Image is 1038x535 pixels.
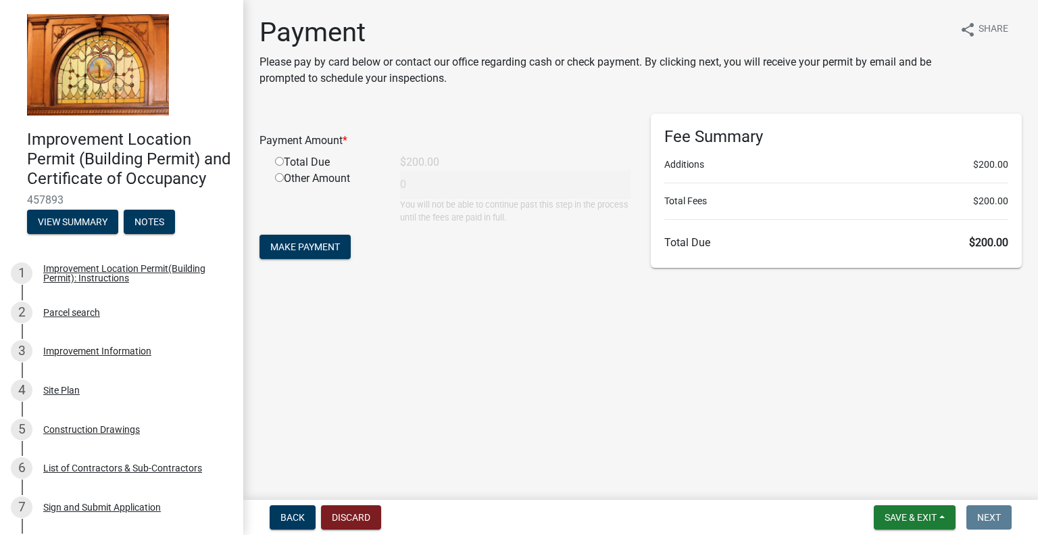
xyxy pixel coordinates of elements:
[43,425,140,434] div: Construction Drawings
[270,241,340,252] span: Make Payment
[124,218,175,229] wm-modal-confirm: Notes
[43,264,222,283] div: Improvement Location Permit(Building Permit): Instructions
[259,54,949,87] p: Please pay by card below or contact our office regarding cash or check payment. By clicking next,...
[43,308,100,317] div: Parcel search
[43,346,151,356] div: Improvement Information
[966,505,1012,530] button: Next
[259,16,949,49] h1: Payment
[664,194,1008,208] li: Total Fees
[249,133,641,149] div: Payment Amount
[11,302,32,323] div: 2
[43,463,202,473] div: List of Contractors & Sub-Contractors
[664,158,1008,172] li: Additions
[27,130,232,188] h4: Improvement Location Permit (Building Permit) and Certificate of Occupancy
[885,512,937,523] span: Save & Exit
[43,503,161,512] div: Sign and Submit Application
[11,340,32,362] div: 3
[270,505,316,530] button: Back
[664,127,1008,147] h6: Fee Summary
[979,22,1008,38] span: Share
[11,496,32,518] div: 7
[27,14,169,116] img: Jasper County, Indiana
[321,505,381,530] button: Discard
[27,193,216,206] span: 457893
[11,379,32,401] div: 4
[124,210,175,234] button: Notes
[874,505,956,530] button: Save & Exit
[664,236,1008,249] h6: Total Due
[973,194,1008,208] span: $200.00
[11,457,32,479] div: 6
[43,386,80,395] div: Site Plan
[977,512,1001,523] span: Next
[973,158,1008,172] span: $200.00
[949,16,1019,43] button: shareShare
[265,170,390,224] div: Other Amount
[280,512,305,523] span: Back
[259,235,351,259] button: Make Payment
[27,210,118,234] button: View Summary
[27,218,118,229] wm-modal-confirm: Summary
[11,419,32,440] div: 5
[960,22,976,38] i: share
[969,236,1008,249] span: $200.00
[11,262,32,284] div: 1
[265,154,390,170] div: Total Due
